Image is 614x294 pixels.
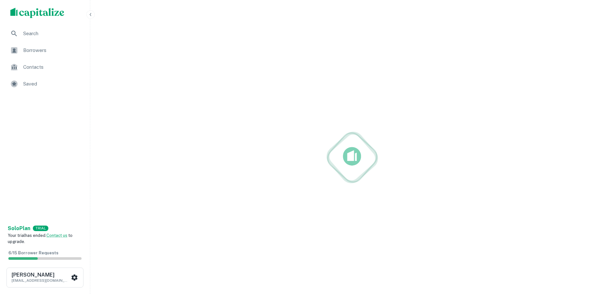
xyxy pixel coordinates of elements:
[582,242,614,273] iframe: Chat Widget
[23,30,81,37] span: Search
[5,59,85,75] a: Contacts
[12,272,70,278] h6: [PERSON_NAME]
[5,76,85,92] a: Saved
[6,268,83,288] button: [PERSON_NAME][EMAIL_ADDRESS][DOMAIN_NAME]
[23,63,81,71] span: Contacts
[12,278,70,283] p: [EMAIL_ADDRESS][DOMAIN_NAME]
[8,225,30,231] strong: Solo Plan
[23,80,81,88] span: Saved
[8,225,30,232] a: SoloPlan
[8,233,73,244] span: Your trial has ended. to upgrade.
[10,8,64,18] img: capitalize-logo.png
[5,26,85,41] a: Search
[23,46,81,54] span: Borrowers
[5,43,85,58] a: Borrowers
[33,226,48,231] div: TRIAL
[46,233,67,238] a: Contact us
[8,250,58,255] span: 6 / 15 Borrower Requests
